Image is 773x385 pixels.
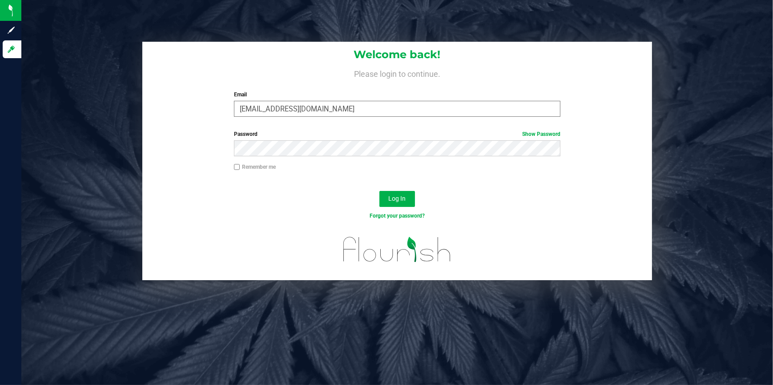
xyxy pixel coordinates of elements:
[334,229,461,270] img: flourish_logo.svg
[370,213,425,219] a: Forgot your password?
[7,45,16,54] inline-svg: Log in
[388,195,406,202] span: Log In
[7,26,16,35] inline-svg: Sign up
[234,163,276,171] label: Remember me
[234,164,240,170] input: Remember me
[234,91,560,99] label: Email
[522,131,560,137] a: Show Password
[142,67,652,78] h4: Please login to continue.
[379,191,415,207] button: Log In
[142,49,652,60] h1: Welcome back!
[234,131,258,137] span: Password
